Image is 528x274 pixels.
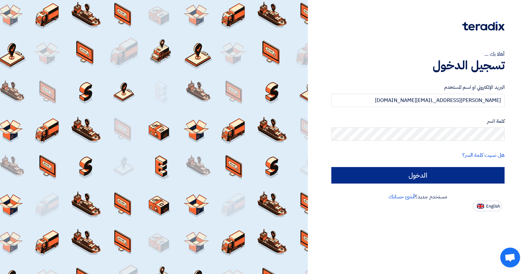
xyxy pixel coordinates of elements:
[331,167,505,184] input: الدخول
[331,193,505,201] div: مستخدم جديد؟
[331,50,505,58] div: أهلا بك ...
[389,193,415,201] a: أنشئ حسابك
[462,151,505,159] a: هل نسيت كلمة السر؟
[331,118,505,125] label: كلمة السر
[500,248,520,267] div: Open chat
[331,94,505,107] input: أدخل بريد العمل الإلكتروني او اسم المستخدم الخاص بك ...
[477,204,484,209] img: en-US.png
[331,84,505,91] label: البريد الإلكتروني او اسم المستخدم
[473,201,502,211] button: English
[331,58,505,73] h1: تسجيل الدخول
[486,204,500,209] span: English
[462,21,505,31] img: Teradix logo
